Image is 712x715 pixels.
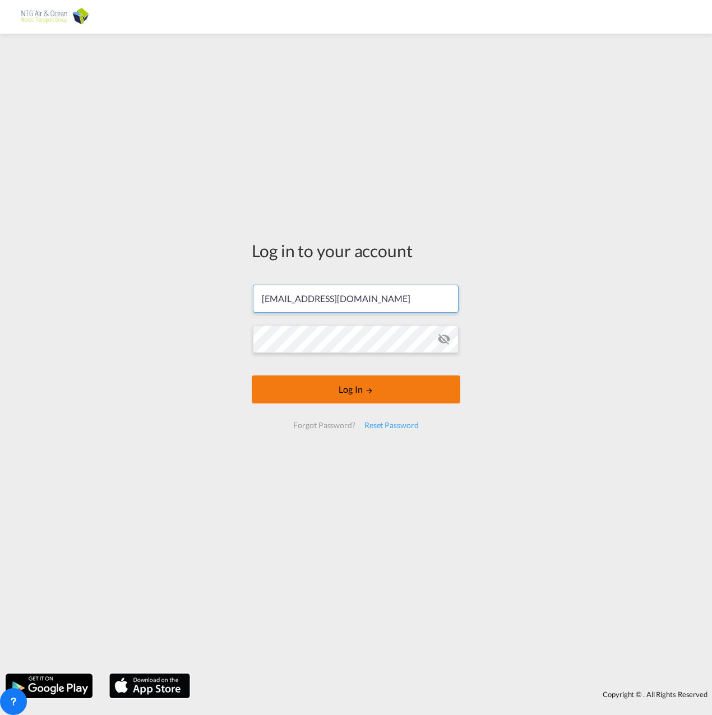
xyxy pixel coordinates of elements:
img: apple.png [108,672,191,699]
div: Copyright © . All Rights Reserved [196,685,712,704]
input: Enter email/phone number [253,285,459,313]
div: Forgot Password? [289,415,359,435]
img: 40d300f0b01211ecb919754edc0fac9e.png [17,4,93,30]
button: LOGIN [252,375,460,403]
div: Log in to your account [252,239,460,262]
md-icon: icon-eye-off [437,332,451,346]
div: Reset Password [360,415,423,435]
img: google.png [4,672,94,699]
